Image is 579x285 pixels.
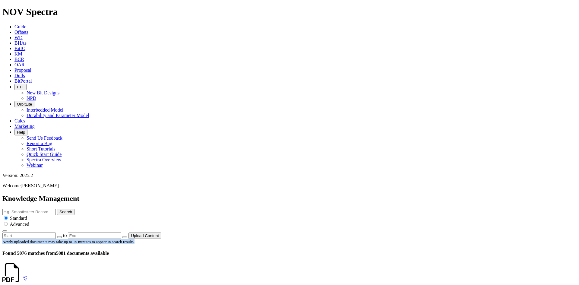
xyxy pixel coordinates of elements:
span: Advanced [10,222,29,227]
span: Help [17,130,25,135]
a: Offsets [14,30,28,35]
p: Welcome [2,183,577,188]
h2: Knowledge Management [2,195,577,203]
button: Help [14,129,27,135]
a: BitIQ [14,46,25,51]
a: BHAs [14,40,27,46]
a: Marketing [14,124,35,129]
span: OrbitLite [17,102,32,106]
a: Interbedded Model [27,107,63,112]
a: Guide [14,24,26,29]
a: Proposal [14,68,31,73]
a: Dulls [14,73,25,78]
a: NPD [27,96,36,101]
a: Send Us Feedback [27,135,62,141]
small: Newly uploaded documents may take up to 15 minutes to appear in search results. [2,239,134,244]
a: Spectra Overview [27,157,61,162]
h1: NOV Spectra [2,6,577,17]
a: Short Tutorials [27,146,55,151]
a: BitPortal [14,78,32,84]
h4: 5081 documents available [2,251,577,256]
a: BCR [14,57,24,62]
button: Upload Content [128,233,161,239]
a: WD [14,35,23,40]
a: New Bit Designs [27,90,59,95]
input: End [68,233,121,239]
input: e.g. Smoothsteer Record [2,209,56,215]
span: Standard [10,216,27,221]
a: Webinar [27,163,43,168]
a: KM [14,51,22,56]
div: Version: 2025.2 [2,173,577,178]
button: OrbitLite [14,101,34,107]
input: Start [2,233,56,239]
span: to [63,233,67,238]
a: Calcs [14,118,25,123]
span: FTT [17,85,24,89]
a: Report a Bug [27,141,52,146]
button: FTT [14,84,27,90]
a: Quick Start Guide [27,152,62,157]
span: Found 5076 matches from [2,251,56,256]
a: Durability and Parameter Model [27,113,89,118]
span: [PERSON_NAME] [21,183,59,188]
button: Search [57,209,74,215]
a: OAR [14,62,25,67]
